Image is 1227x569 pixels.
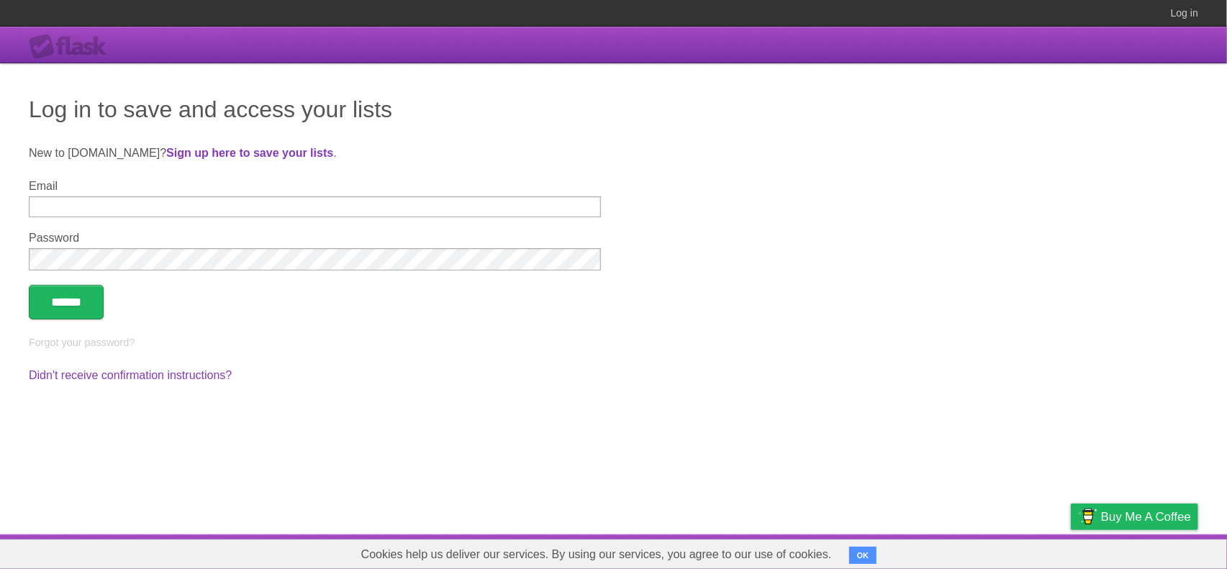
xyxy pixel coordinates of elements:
a: About [879,538,910,565]
div: Flask [29,34,115,60]
a: Privacy [1052,538,1090,565]
span: Buy me a coffee [1101,504,1191,529]
a: Terms [1003,538,1035,565]
h1: Log in to save and access your lists [29,92,1198,127]
a: Developers [927,538,985,565]
label: Email [29,180,601,193]
p: New to [DOMAIN_NAME]? . [29,145,1198,162]
button: OK [849,547,877,564]
a: Didn't receive confirmation instructions? [29,369,232,381]
a: Sign up here to save your lists [166,147,333,159]
span: Cookies help us deliver our services. By using our services, you agree to our use of cookies. [347,540,846,569]
label: Password [29,232,601,245]
img: Buy me a coffee [1078,504,1097,529]
a: Suggest a feature [1108,538,1198,565]
a: Buy me a coffee [1071,504,1198,530]
a: Forgot your password? [29,337,135,348]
